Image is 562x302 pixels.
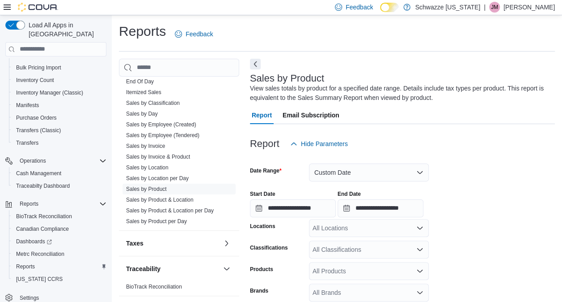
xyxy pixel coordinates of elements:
[13,211,76,222] a: BioTrack Reconciliation
[2,155,110,167] button: Operations
[126,121,196,128] a: Sales by Employee (Created)
[250,223,275,230] label: Locations
[126,89,161,95] a: Itemized Sales
[9,74,110,86] button: Inventory Count
[18,3,58,12] img: Cova
[126,175,189,181] a: Sales by Location per Day
[13,261,38,272] a: Reports
[9,167,110,180] button: Cash Management
[380,3,399,12] input: Dark Mode
[13,224,106,234] span: Canadian Compliance
[186,30,213,39] span: Feedback
[346,3,373,12] span: Feedback
[126,100,180,106] a: Sales by Classification
[16,114,57,121] span: Purchase Orders
[126,110,158,117] span: Sales by Day
[16,170,61,177] span: Cash Management
[126,154,190,160] a: Sales by Invoice & Product
[13,249,106,259] span: Metrc Reconciliation
[13,211,106,222] span: BioTrack Reconciliation
[338,199,423,217] input: Press the down key to open a popover containing a calendar.
[126,218,187,224] a: Sales by Product per Day
[9,99,110,112] button: Manifests
[484,2,486,13] p: |
[126,283,182,290] span: BioTrack Reconciliation
[13,75,58,86] a: Inventory Count
[16,89,83,96] span: Inventory Manager (Classic)
[126,284,182,290] a: BioTrack Reconciliation
[126,132,199,139] span: Sales by Employee (Tendered)
[250,190,275,198] label: Start Date
[13,274,66,285] a: [US_STATE] CCRS
[16,250,64,258] span: Metrc Reconciliation
[309,164,429,181] button: Custom Date
[250,287,268,294] label: Brands
[126,207,214,214] a: Sales by Product & Location per Day
[126,239,220,248] button: Taxes
[126,239,144,248] h3: Taxes
[119,22,166,40] h1: Reports
[126,175,189,182] span: Sales by Location per Day
[126,186,167,192] a: Sales by Product
[126,207,214,214] span: Sales by Product & Location per Day
[250,199,336,217] input: Press the down key to open a popover containing a calendar.
[287,135,351,153] button: Hide Parameters
[126,218,187,225] span: Sales by Product per Day
[13,62,106,73] span: Bulk Pricing Import
[16,77,54,84] span: Inventory Count
[13,100,106,111] span: Manifests
[9,273,110,285] button: [US_STATE] CCRS
[250,266,273,273] label: Products
[416,246,423,253] button: Open list of options
[338,190,361,198] label: End Date
[13,138,106,148] span: Transfers
[380,12,380,13] span: Dark Mode
[126,89,161,96] span: Itemized Sales
[16,155,50,166] button: Operations
[13,181,73,191] a: Traceabilty Dashboard
[416,267,423,275] button: Open list of options
[126,143,165,149] a: Sales by Invoice
[25,21,106,39] span: Load All Apps in [GEOGRAPHIC_DATA]
[13,236,55,247] a: Dashboards
[126,132,199,138] a: Sales by Employee (Tendered)
[16,198,42,209] button: Reports
[9,210,110,223] button: BioTrack Reconciliation
[126,111,158,117] a: Sales by Day
[126,264,220,273] button: Traceability
[13,249,68,259] a: Metrc Reconciliation
[16,155,106,166] span: Operations
[16,225,69,233] span: Canadian Compliance
[13,112,60,123] a: Purchase Orders
[20,294,39,302] span: Settings
[250,138,279,149] h3: Report
[2,198,110,210] button: Reports
[13,274,106,285] span: Washington CCRS
[250,84,550,103] div: View sales totals by product for a specified date range. Details include tax types per product. T...
[415,2,480,13] p: Schwazze [US_STATE]
[9,223,110,235] button: Canadian Compliance
[16,263,35,270] span: Reports
[9,235,110,248] a: Dashboards
[416,224,423,232] button: Open list of options
[126,197,194,203] a: Sales by Product & Location
[13,181,106,191] span: Traceabilty Dashboard
[171,25,216,43] a: Feedback
[283,106,339,124] span: Email Subscription
[20,200,38,207] span: Reports
[9,248,110,260] button: Metrc Reconciliation
[126,164,169,171] span: Sales by Location
[250,244,288,251] label: Classifications
[20,157,46,164] span: Operations
[9,180,110,192] button: Traceabilty Dashboard
[13,112,106,123] span: Purchase Orders
[13,168,65,179] a: Cash Management
[252,106,272,124] span: Report
[13,75,106,86] span: Inventory Count
[16,276,63,283] span: [US_STATE] CCRS
[9,137,110,149] button: Transfers
[13,125,106,136] span: Transfers (Classic)
[16,139,38,147] span: Transfers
